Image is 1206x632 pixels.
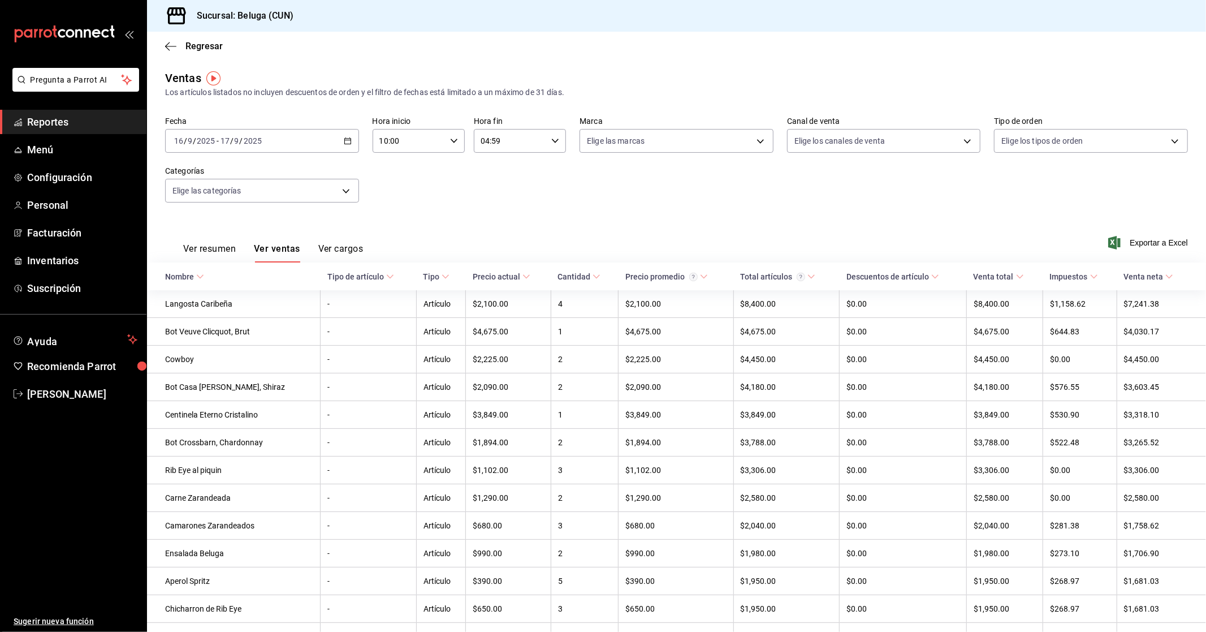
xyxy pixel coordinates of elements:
td: $0.00 [1043,457,1117,484]
td: $3,306.00 [1117,457,1206,484]
svg: El total artículos considera cambios de precios en los artículos así como costos adicionales por ... [797,273,805,281]
td: $1,980.00 [967,540,1043,567]
td: $4,675.00 [466,318,551,346]
td: $4,675.00 [967,318,1043,346]
td: $281.38 [1043,512,1117,540]
td: Artículo [416,595,465,623]
td: $1,950.00 [967,595,1043,623]
td: $990.00 [619,540,733,567]
td: $0.00 [840,429,967,457]
a: Pregunta a Parrot AI [8,82,139,94]
td: Bot Casa [PERSON_NAME], Shiraz [147,373,321,401]
div: Descuentos de artículo [846,272,929,281]
td: 3 [551,457,619,484]
td: - [321,540,417,567]
td: $3,849.00 [733,401,840,429]
td: $2,580.00 [967,484,1043,512]
span: Personal [27,197,137,213]
td: $4,180.00 [967,373,1043,401]
td: Aperol Spritz [147,567,321,595]
td: - [321,429,417,457]
div: Cantidad [557,272,590,281]
button: Regresar [165,41,223,51]
td: Artículo [416,429,465,457]
img: Tooltip marker [206,71,221,85]
span: Cantidad [557,272,600,281]
input: -- [234,136,240,145]
td: Artículo [416,318,465,346]
div: Tipo de artículo [327,272,384,281]
td: Artículo [416,346,465,373]
td: $3,306.00 [967,457,1043,484]
td: $1,950.00 [733,595,840,623]
label: Hora fin [474,118,566,126]
label: Canal de venta [787,118,981,126]
td: - [321,346,417,373]
span: Venta total [974,272,1024,281]
td: $3,318.10 [1117,401,1206,429]
td: $3,788.00 [733,429,840,457]
div: Venta neta [1123,272,1163,281]
td: $1,290.00 [466,484,551,512]
span: Elige los canales de venta [794,135,885,147]
td: $1,894.00 [619,429,733,457]
td: $2,040.00 [967,512,1043,540]
td: - [321,401,417,429]
td: $1,290.00 [619,484,733,512]
span: Elige las marcas [587,135,645,147]
td: 3 [551,512,619,540]
td: Artículo [416,567,465,595]
td: $4,675.00 [619,318,733,346]
span: Ayuda [27,333,123,346]
span: Impuestos [1050,272,1098,281]
label: Hora inicio [373,118,465,126]
div: Venta total [974,272,1014,281]
td: Centinela Eterno Cristalino [147,401,321,429]
td: Bot Veuve Clicquot, Brut [147,318,321,346]
td: Chicharron de Rib Eye [147,595,321,623]
td: - [321,373,417,401]
span: Tipo de artículo [327,272,394,281]
td: Bot Crossbarn, Chardonnay [147,429,321,457]
td: $3,265.52 [1117,429,1206,457]
span: / [230,136,234,145]
td: $680.00 [466,512,551,540]
td: $3,788.00 [967,429,1043,457]
td: $7,241.38 [1117,290,1206,318]
span: Elige las categorías [172,185,241,196]
span: Menú [27,142,137,157]
span: Inventarios [27,253,137,268]
td: $530.90 [1043,401,1117,429]
td: $2,100.00 [619,290,733,318]
span: Configuración [27,170,137,185]
td: $273.10 [1043,540,1117,567]
span: Suscripción [27,281,137,296]
td: $0.00 [840,484,967,512]
td: $1,980.00 [733,540,840,567]
td: $0.00 [1043,484,1117,512]
span: Descuentos de artículo [846,272,939,281]
td: $390.00 [619,567,733,595]
td: $8,400.00 [733,290,840,318]
input: ---- [196,136,215,145]
span: Precio actual [473,272,530,281]
span: [PERSON_NAME] [27,386,137,402]
td: 2 [551,373,619,401]
td: $0.00 [840,512,967,540]
td: $0.00 [840,540,967,567]
label: Tipo de orden [994,118,1188,126]
span: Tipo [423,272,449,281]
div: Los artículos listados no incluyen descuentos de orden y el filtro de fechas está limitado a un m... [165,87,1188,98]
label: Categorías [165,167,359,175]
div: Tipo [423,272,439,281]
td: Rib Eye al piquin [147,457,321,484]
td: $3,849.00 [466,401,551,429]
td: $8,400.00 [967,290,1043,318]
td: $3,849.00 [967,401,1043,429]
button: Ver resumen [183,243,236,263]
td: $3,603.45 [1117,373,1206,401]
td: Cowboy [147,346,321,373]
div: Nombre [165,272,194,281]
td: $0.00 [840,567,967,595]
span: Precio promedio [625,272,708,281]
